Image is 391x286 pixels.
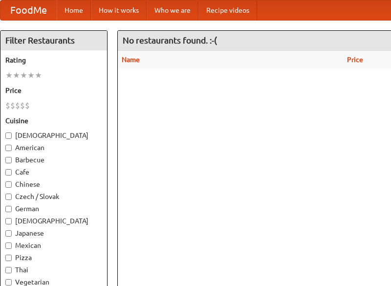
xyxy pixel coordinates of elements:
label: Thai [5,265,102,275]
a: FoodMe [0,0,57,20]
li: ★ [5,70,13,81]
input: [DEMOGRAPHIC_DATA] [5,218,12,224]
input: Pizza [5,255,12,261]
a: Price [347,56,363,64]
input: Cafe [5,169,12,176]
input: Vegetarian [5,279,12,286]
li: $ [20,100,25,111]
label: Chinese [5,179,102,189]
li: ★ [27,70,35,81]
h4: Filter Restaurants [0,31,107,50]
a: Home [57,0,91,20]
label: Czech / Slovak [5,192,102,201]
input: Barbecue [5,157,12,163]
label: [DEMOGRAPHIC_DATA] [5,131,102,140]
label: Cafe [5,167,102,177]
input: German [5,206,12,212]
input: [DEMOGRAPHIC_DATA] [5,132,12,139]
label: German [5,204,102,214]
a: How it works [91,0,147,20]
h5: Rating [5,55,102,65]
a: Recipe videos [198,0,257,20]
li: $ [10,100,15,111]
h5: Price [5,86,102,95]
label: Japanese [5,228,102,238]
input: Chinese [5,181,12,188]
li: ★ [20,70,27,81]
label: [DEMOGRAPHIC_DATA] [5,216,102,226]
li: ★ [13,70,20,81]
h5: Cuisine [5,116,102,126]
a: Name [122,56,140,64]
a: Who we are [147,0,198,20]
label: Pizza [5,253,102,263]
li: $ [15,100,20,111]
input: Thai [5,267,12,273]
input: Mexican [5,242,12,249]
li: $ [5,100,10,111]
label: American [5,143,102,153]
label: Mexican [5,241,102,250]
li: ★ [35,70,42,81]
ng-pluralize: No restaurants found. :-( [123,36,217,45]
li: $ [25,100,30,111]
input: American [5,145,12,151]
input: Japanese [5,230,12,237]
label: Barbecue [5,155,102,165]
input: Czech / Slovak [5,194,12,200]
